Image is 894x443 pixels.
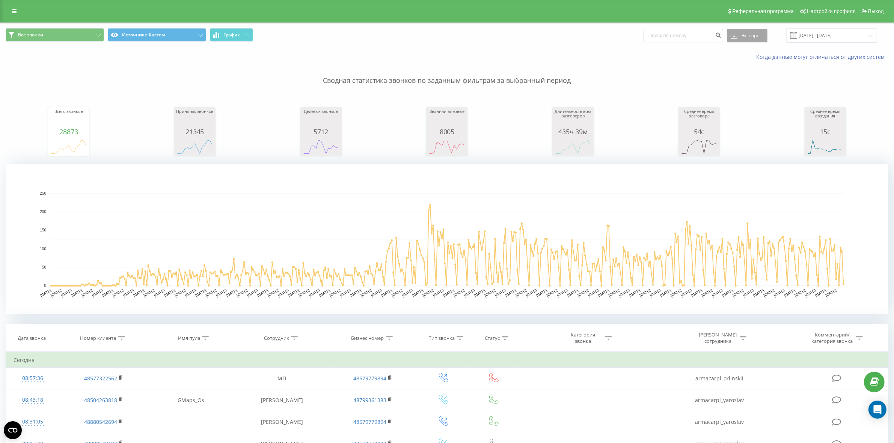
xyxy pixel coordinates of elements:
div: A chart. [50,135,87,158]
text: [DATE] [618,288,630,297]
text: [DATE] [505,288,517,297]
div: Звонили впервые [428,109,466,128]
td: armacarpl_yaroslav [652,389,787,411]
text: [DATE] [401,288,414,297]
text: [DATE] [112,288,124,297]
text: [DATE] [639,288,651,297]
text: 100 [40,247,46,251]
svg: A chart. [6,164,888,314]
text: 200 [40,210,46,214]
div: Дата звонка [18,335,46,341]
div: 08:57:36 [14,371,52,386]
a: 48799361383 [353,396,386,404]
text: [DATE] [370,288,383,297]
text: [DATE] [143,288,155,297]
text: [DATE] [680,288,693,297]
text: [DATE] [494,288,507,297]
text: [DATE] [133,288,145,297]
td: Сегодня [6,353,888,368]
text: [DATE] [174,288,186,297]
p: Сводная статистика звонков по заданным фильтрам за выбранный период [6,61,888,86]
svg: A chart. [680,135,718,158]
text: [DATE] [742,288,755,297]
text: 50 [42,265,47,269]
div: [PERSON_NAME] сотрудника [698,332,738,344]
div: Всего звонков [50,109,87,128]
text: [DATE] [226,288,238,297]
text: [DATE] [763,288,775,297]
text: [DATE] [608,288,620,297]
text: [DATE] [91,288,104,297]
text: 0 [44,284,46,288]
text: [DATE] [267,288,279,297]
text: [DATE] [732,288,744,297]
text: [DATE] [556,288,568,297]
div: Принятых звонков [176,109,214,128]
div: Среднее время разговора [680,109,718,128]
svg: A chart. [554,135,592,158]
text: [DATE] [350,288,362,297]
text: [DATE] [277,288,289,297]
div: Бизнес номер [351,335,384,341]
text: [DATE] [814,288,827,297]
input: Поиск по номеру [644,29,723,42]
span: Настройки профиля [807,8,856,14]
text: [DATE] [711,288,724,297]
div: 28873 [50,128,87,135]
button: График [210,28,253,42]
text: [DATE] [422,288,434,297]
text: [DATE] [256,288,269,297]
a: 48880542694 [84,418,117,425]
text: [DATE] [825,288,837,297]
text: [DATE] [339,288,351,297]
text: [DATE] [39,288,52,297]
text: [DATE] [381,288,393,297]
div: 08:43:18 [14,393,52,407]
div: 8005 [428,128,466,135]
div: 21345 [176,128,214,135]
span: Выход [868,8,884,14]
div: Статус [485,335,500,341]
div: Имя пула [178,335,200,341]
text: [DATE] [50,288,62,297]
text: [DATE] [215,288,228,297]
text: [DATE] [122,288,135,297]
text: [DATE] [205,288,217,297]
text: [DATE] [597,288,610,297]
text: [DATE] [690,288,703,297]
svg: A chart. [176,135,214,158]
a: 48579779894 [353,375,386,382]
a: 48577322562 [84,375,117,382]
div: Тип звонка [429,335,455,341]
div: Сотрудник [264,335,289,341]
text: [DATE] [784,288,796,297]
div: A chart. [302,135,340,158]
div: Категория звонка [563,332,603,344]
td: [PERSON_NAME] [235,389,329,411]
text: [DATE] [670,288,682,297]
text: [DATE] [525,288,538,297]
text: [DATE] [577,288,589,297]
td: armacarpl_yaroslav [652,411,787,433]
svg: A chart. [807,135,844,158]
text: [DATE] [752,288,765,297]
button: Open CMP widget [4,421,22,439]
button: Источники Кастом [108,28,206,42]
div: Среднее время ожидания [807,109,844,128]
text: [DATE] [804,288,817,297]
text: [DATE] [164,288,176,297]
svg: A chart. [428,135,466,158]
a: Когда данные могут отличаться от других систем [756,53,888,60]
div: 435ч 39м [554,128,592,135]
text: [DATE] [649,288,662,297]
text: [DATE] [288,288,300,297]
td: [PERSON_NAME] [235,411,329,433]
text: [DATE] [412,288,424,297]
text: [DATE] [701,288,713,297]
div: Номер клиента [80,335,116,341]
text: [DATE] [546,288,558,297]
text: [DATE] [453,288,465,297]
